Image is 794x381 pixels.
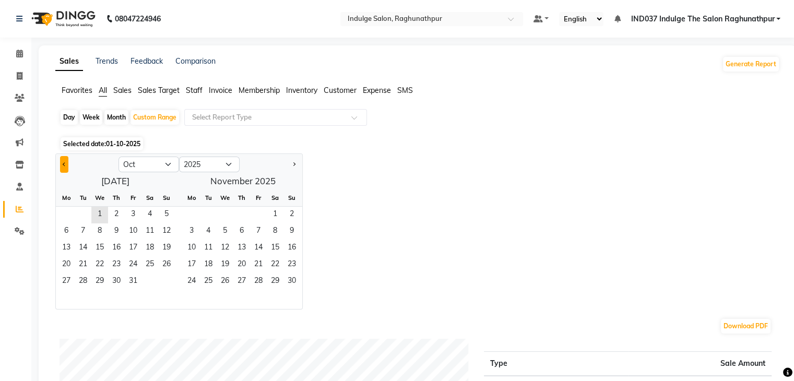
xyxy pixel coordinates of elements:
span: 27 [58,273,75,290]
div: Monday, October 27, 2025 [58,273,75,290]
b: 08047224946 [115,4,161,33]
span: 14 [75,240,91,257]
span: 25 [200,273,217,290]
span: 7 [75,223,91,240]
span: 31 [125,273,141,290]
div: Wednesday, November 12, 2025 [217,240,233,257]
th: Type [484,352,627,376]
div: Saturday, November 15, 2025 [267,240,283,257]
div: Wednesday, October 29, 2025 [91,273,108,290]
span: 13 [233,240,250,257]
div: Tuesday, October 21, 2025 [75,257,91,273]
a: Comparison [175,56,216,66]
div: Thursday, November 20, 2025 [233,257,250,273]
div: Saturday, November 22, 2025 [267,257,283,273]
div: Friday, October 10, 2025 [125,223,141,240]
div: Thursday, November 13, 2025 [233,240,250,257]
div: Wednesday, November 5, 2025 [217,223,233,240]
span: All [99,86,107,95]
div: Monday, November 3, 2025 [183,223,200,240]
span: 26 [217,273,233,290]
span: 10 [183,240,200,257]
div: Saturday, October 11, 2025 [141,223,158,240]
span: 7 [250,223,267,240]
span: 19 [217,257,233,273]
div: Thursday, October 30, 2025 [108,273,125,290]
div: Thursday, November 6, 2025 [233,223,250,240]
div: Saturday, November 29, 2025 [267,273,283,290]
div: We [217,189,233,206]
div: Thursday, November 27, 2025 [233,273,250,290]
div: Su [158,189,175,206]
div: We [91,189,108,206]
span: 24 [183,273,200,290]
div: Wednesday, November 19, 2025 [217,257,233,273]
div: Sunday, October 12, 2025 [158,223,175,240]
div: Su [283,189,300,206]
div: Tu [200,189,217,206]
div: Saturday, October 25, 2025 [141,257,158,273]
div: Friday, November 7, 2025 [250,223,267,240]
div: Friday, October 3, 2025 [125,207,141,223]
span: 30 [283,273,300,290]
a: Trends [96,56,118,66]
span: 20 [233,257,250,273]
span: 30 [108,273,125,290]
span: 12 [217,240,233,257]
span: Customer [324,86,357,95]
div: Day [61,110,78,125]
div: Week [80,110,102,125]
span: 25 [141,257,158,273]
div: Fr [125,189,141,206]
span: 2 [108,207,125,223]
span: 13 [58,240,75,257]
th: Sale Amount [628,352,772,376]
div: Month [104,110,128,125]
span: 29 [267,273,283,290]
div: Friday, November 14, 2025 [250,240,267,257]
button: Previous month [60,156,68,173]
span: 01-10-2025 [106,140,140,148]
div: Monday, October 6, 2025 [58,223,75,240]
div: Monday, November 24, 2025 [183,273,200,290]
div: Friday, October 31, 2025 [125,273,141,290]
span: 14 [250,240,267,257]
div: Sunday, November 16, 2025 [283,240,300,257]
span: 4 [200,223,217,240]
div: Monday, November 17, 2025 [183,257,200,273]
span: 29 [91,273,108,290]
button: Next month [290,156,298,173]
span: 9 [283,223,300,240]
div: Thursday, October 23, 2025 [108,257,125,273]
div: Monday, November 10, 2025 [183,240,200,257]
span: Invoice [209,86,232,95]
div: Tu [75,189,91,206]
span: Expense [363,86,391,95]
span: 11 [141,223,158,240]
a: Sales [55,52,83,71]
span: 20 [58,257,75,273]
span: 4 [141,207,158,223]
div: Sunday, November 30, 2025 [283,273,300,290]
span: 21 [250,257,267,273]
div: Tuesday, November 25, 2025 [200,273,217,290]
div: Sunday, November 23, 2025 [283,257,300,273]
span: Selected date: [61,137,143,150]
div: Tuesday, October 7, 2025 [75,223,91,240]
a: Feedback [131,56,163,66]
div: Wednesday, October 1, 2025 [91,207,108,223]
div: Tuesday, November 11, 2025 [200,240,217,257]
span: 5 [158,207,175,223]
span: Inventory [286,86,317,95]
div: Wednesday, October 22, 2025 [91,257,108,273]
span: 18 [141,240,158,257]
span: Membership [239,86,280,95]
span: 12 [158,223,175,240]
div: Thursday, October 16, 2025 [108,240,125,257]
span: 27 [233,273,250,290]
span: 26 [158,257,175,273]
span: 23 [283,257,300,273]
span: 8 [267,223,283,240]
div: Sunday, October 26, 2025 [158,257,175,273]
img: logo [27,4,98,33]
